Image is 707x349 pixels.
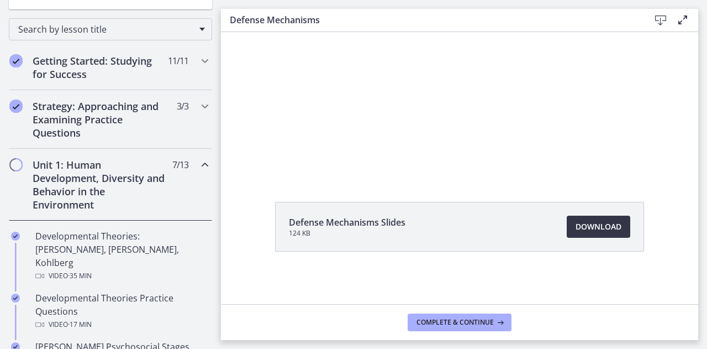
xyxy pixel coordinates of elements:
[230,13,632,27] h3: Defense Mechanisms
[33,158,167,211] h2: Unit 1: Human Development, Diversity and Behavior in the Environment
[289,216,405,229] span: Defense Mechanisms Slides
[9,18,212,40] div: Search by lesson title
[576,220,621,233] span: Download
[35,318,208,331] div: Video
[289,229,405,238] span: 124 KB
[35,230,208,283] div: Developmental Theories: [PERSON_NAME], [PERSON_NAME], Kohlberg
[9,54,23,67] i: Completed
[68,318,92,331] span: · 17 min
[9,100,23,113] i: Completed
[408,314,511,331] button: Complete & continue
[567,216,630,238] a: Download
[11,232,20,241] i: Completed
[18,23,194,35] span: Search by lesson title
[177,100,188,113] span: 3 / 3
[168,54,188,67] span: 11 / 11
[33,100,167,139] h2: Strategy: Approaching and Examining Practice Questions
[35,269,208,283] div: Video
[416,318,494,327] span: Complete & continue
[35,291,208,331] div: Developmental Theories Practice Questions
[11,294,20,303] i: Completed
[68,269,92,283] span: · 35 min
[172,158,188,171] span: 7 / 13
[33,54,167,81] h2: Getting Started: Studying for Success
